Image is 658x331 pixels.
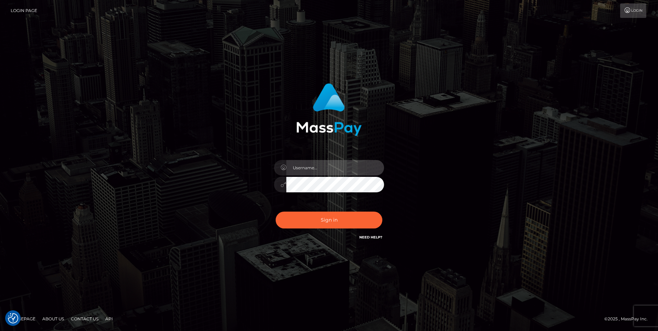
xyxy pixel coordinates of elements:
[8,313,18,323] img: Revisit consent button
[103,313,116,324] a: API
[8,313,38,324] a: Homepage
[620,3,646,18] a: Login
[40,313,67,324] a: About Us
[359,235,382,239] a: Need Help?
[286,160,384,175] input: Username...
[68,313,101,324] a: Contact Us
[604,315,653,323] div: © 2025 , MassPay Inc.
[296,83,362,136] img: MassPay Login
[276,212,382,228] button: Sign in
[11,3,37,18] a: Login Page
[8,313,18,323] button: Consent Preferences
